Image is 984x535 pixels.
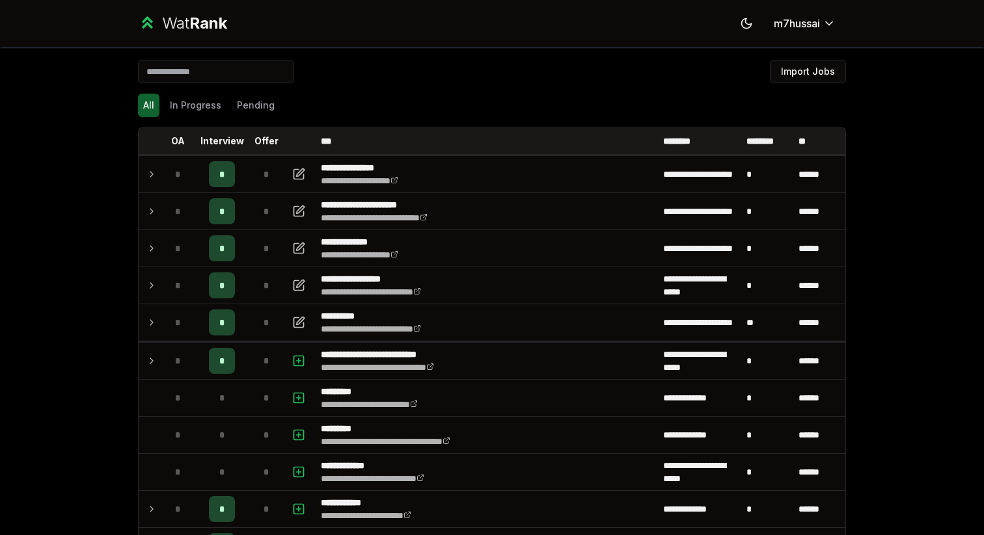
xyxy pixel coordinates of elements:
button: Pending [232,94,280,117]
a: WatRank [138,13,227,34]
span: m7hussai [774,16,820,31]
button: Import Jobs [770,60,846,83]
p: Interview [200,135,244,148]
button: All [138,94,159,117]
div: Wat [162,13,227,34]
p: OA [171,135,185,148]
span: Rank [189,14,227,33]
button: In Progress [165,94,226,117]
button: m7hussai [763,12,846,35]
p: Offer [254,135,279,148]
